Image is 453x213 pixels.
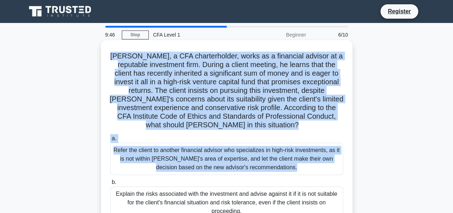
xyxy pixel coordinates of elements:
[149,28,248,42] div: CFA Level 1
[110,52,344,130] h5: [PERSON_NAME], a CFA charterholder, works as a financial advisor at a reputable investment firm. ...
[112,179,116,185] span: b.
[248,28,310,42] div: Beginner
[310,28,352,42] div: 6/10
[122,30,149,39] a: Stop
[383,7,415,16] a: Register
[110,143,343,175] div: Refer the client to another financial advisor who specializes in high-risk investments, as it is ...
[101,28,122,42] div: 9:46
[112,135,116,141] span: a.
